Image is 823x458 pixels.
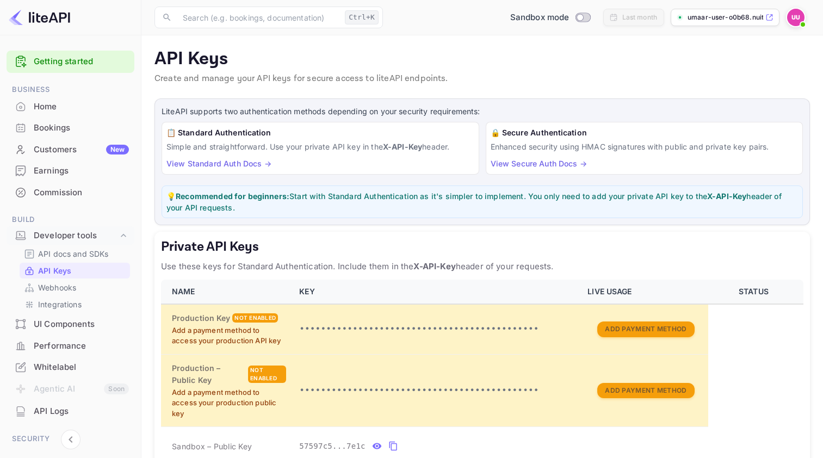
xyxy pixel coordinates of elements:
p: Add a payment method to access your production API key [172,325,286,346]
p: LiteAPI supports two authentication methods depending on your security requirements: [162,106,803,117]
button: Collapse navigation [61,430,81,449]
h6: Production – Public Key [172,362,246,386]
div: Not enabled [248,366,286,383]
a: View Secure Auth Docs → [491,159,587,168]
span: Security [7,433,134,445]
p: ••••••••••••••••••••••••••••••••••••••••••••• [299,384,574,397]
div: Ctrl+K [345,10,379,24]
div: Bookings [7,117,134,139]
p: Add a payment method to access your production public key [172,387,286,419]
p: ••••••••••••••••••••••••••••••••••••••••••••• [299,323,574,336]
th: STATUS [708,280,803,304]
div: Earnings [34,165,129,177]
span: 57597c5...7e1c [299,441,366,452]
span: Business [7,84,134,96]
a: Performance [7,336,134,356]
div: Commission [34,187,129,199]
div: Switch to Production mode [506,11,595,24]
button: Add Payment Method [597,383,694,399]
a: API Keys [24,265,126,276]
div: Commission [7,182,134,203]
p: Enhanced security using HMAC signatures with public and private key pairs. [491,141,799,152]
img: Umaar User [787,9,805,26]
h6: 🔒 Secure Authentication [491,127,799,139]
a: API docs and SDKs [24,248,126,259]
strong: X-API-Key [413,261,455,271]
div: API Keys [20,263,130,278]
a: Webhooks [24,282,126,293]
div: Not enabled [232,313,278,323]
div: Performance [7,336,134,357]
span: Sandbox mode [510,11,570,24]
a: Add Payment Method [597,385,694,394]
div: Getting started [7,51,134,73]
div: UI Components [34,318,129,331]
div: Earnings [7,160,134,182]
a: Integrations [24,299,126,310]
div: API docs and SDKs [20,246,130,262]
img: LiteAPI logo [9,9,70,26]
a: API Logs [7,401,134,421]
p: API Keys [38,265,71,276]
div: Integrations [20,296,130,312]
div: Developer tools [7,226,134,245]
p: Create and manage your API keys for secure access to liteAPI endpoints. [154,72,810,85]
th: LIVE USAGE [581,280,708,304]
input: Search (e.g. bookings, documentation) [176,7,341,28]
a: Bookings [7,117,134,138]
div: Home [34,101,129,113]
a: Add Payment Method [597,324,694,333]
a: Whitelabel [7,357,134,377]
h6: 📋 Standard Authentication [166,127,474,139]
a: CustomersNew [7,139,134,159]
div: CustomersNew [7,139,134,160]
div: UI Components [7,314,134,335]
th: KEY [293,280,581,304]
div: API Logs [34,405,129,418]
a: View Standard Auth Docs → [166,159,271,168]
div: Customers [34,144,129,156]
div: API Logs [7,401,134,422]
div: New [106,145,129,154]
p: Simple and straightforward. Use your private API key in the header. [166,141,474,152]
a: UI Components [7,314,134,334]
p: Webhooks [38,282,76,293]
a: Home [7,96,134,116]
p: Integrations [38,299,82,310]
h5: Private API Keys [161,238,803,256]
a: Earnings [7,160,134,181]
h6: Production Key [172,312,230,324]
p: Use these keys for Standard Authentication. Include them in the header of your requests. [161,260,803,273]
strong: X-API-Key [707,191,746,201]
span: Sandbox – Public Key [172,441,252,452]
p: umaar-user-o0b68.nuite... [688,13,763,22]
a: Commission [7,182,134,202]
div: Bookings [34,122,129,134]
span: Build [7,214,134,226]
div: Home [7,96,134,117]
div: Webhooks [20,280,130,295]
a: Getting started [34,55,129,68]
p: 💡 Start with Standard Authentication as it's simpler to implement. You only need to add your priv... [166,190,798,213]
div: Whitelabel [34,361,129,374]
th: NAME [161,280,293,304]
p: API Keys [154,48,810,70]
p: API docs and SDKs [38,248,109,259]
strong: Recommended for beginners: [176,191,289,201]
button: Add Payment Method [597,321,694,337]
div: Developer tools [34,230,118,242]
div: Whitelabel [7,357,134,378]
div: Performance [34,340,129,352]
strong: X-API-Key [383,142,422,151]
div: Last month [622,13,658,22]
